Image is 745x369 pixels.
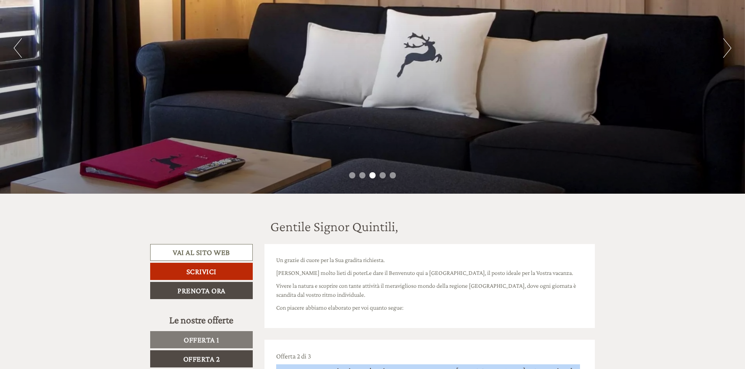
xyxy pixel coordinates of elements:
[276,282,584,299] p: Vivere la natura e scoprire con tante attività il meraviglioso mondo della regione [GEOGRAPHIC_DA...
[6,21,108,45] div: Buon giorno, come possiamo aiutarla?
[276,269,584,278] p: [PERSON_NAME] molto lieti di poterLe dare il Benvenuto qui a [GEOGRAPHIC_DATA], il posto ideale p...
[183,355,220,363] span: Offerta 2
[12,23,104,29] div: Zin Senfter Residence
[723,38,731,58] button: Next
[276,352,311,360] span: Offerta 2 di 3
[137,6,170,19] div: giovedì
[150,313,253,327] div: Le nostre offerte
[264,202,308,219] button: Invia
[150,244,253,261] a: Vai al sito web
[270,219,398,235] h1: Gentile Signor Quintili,
[276,303,584,312] p: Con piacere abbiamo elaborato per voi quanto segue:
[150,263,253,280] a: Scrivici
[184,335,219,344] span: Offerta 1
[12,38,104,43] small: 11:40
[150,282,253,299] a: Prenota ora
[14,38,22,58] button: Previous
[276,256,584,265] p: Un grazie di cuore per la Sua gradita richiesta.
